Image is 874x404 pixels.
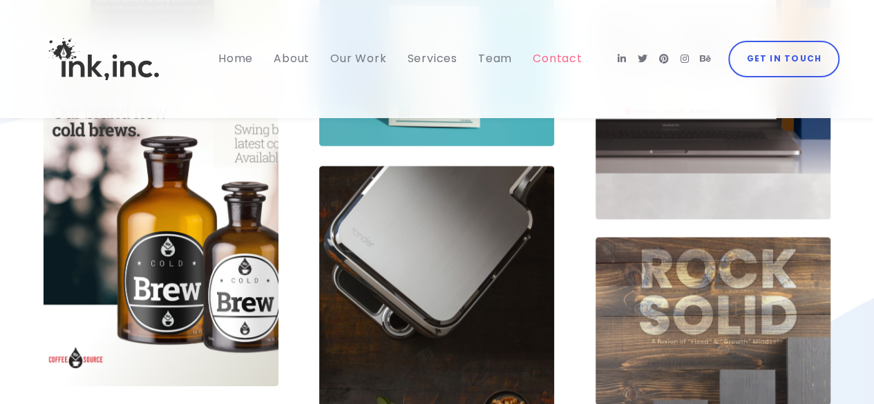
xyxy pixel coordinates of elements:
img: Ink, Inc. | Marketing Agency [35,12,173,106]
span: Get in Touch [746,51,821,67]
span: Home [218,50,253,66]
a: Get in Touch [728,41,839,77]
span: Contact [533,50,582,66]
span: Services [407,50,457,66]
span: Our Work [330,50,386,66]
span: About [274,50,310,66]
span: Team [478,50,512,66]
